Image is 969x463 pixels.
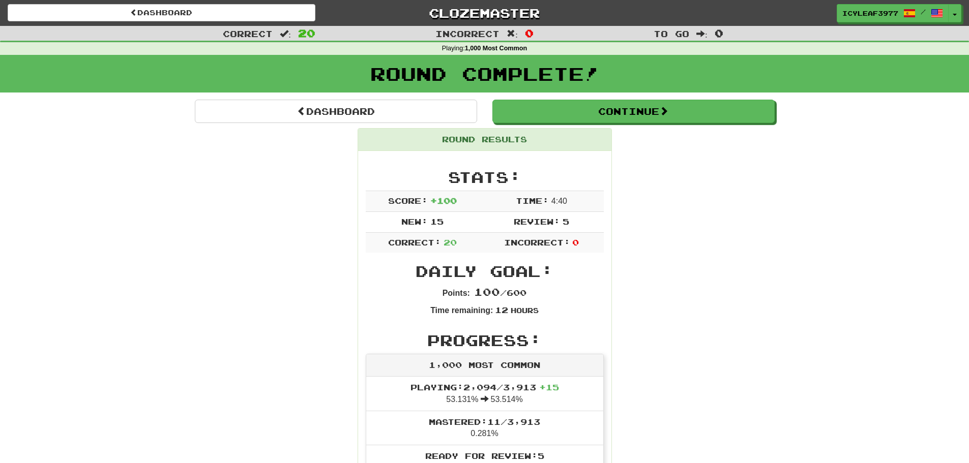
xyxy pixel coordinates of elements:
span: : [696,29,708,38]
span: 0 [715,27,723,39]
button: Continue [492,100,775,123]
span: / 600 [474,288,526,297]
span: 0 [572,237,579,247]
a: Clozemaster [331,4,638,22]
h2: Progress: [366,332,604,349]
span: 15 [430,217,444,226]
a: Dashboard [195,100,477,123]
span: Time: [516,196,549,205]
span: 12 [495,305,508,315]
span: + 15 [539,382,559,392]
li: 0.281% [366,411,603,446]
span: 100 [474,286,500,298]
span: Mastered: 11 / 3,913 [429,417,540,426]
span: IcyLeaf3977 [842,9,898,18]
strong: 1,000 Most Common [465,45,527,52]
span: Playing: 2,094 / 3,913 [410,382,559,392]
a: IcyLeaf3977 / [837,4,949,22]
span: Incorrect: [504,237,570,247]
span: New: [401,217,428,226]
strong: Points: [443,289,470,297]
span: / [921,8,926,15]
small: Hours [511,306,539,315]
span: To go [654,28,689,39]
h2: Daily Goal: [366,263,604,280]
strong: Time remaining: [430,306,493,315]
span: 20 [444,237,457,247]
span: 0 [525,27,534,39]
span: + 100 [430,196,457,205]
li: 53.131% 53.514% [366,377,603,411]
span: Correct [223,28,273,39]
span: Correct: [388,237,441,247]
span: Review: [514,217,560,226]
span: : [507,29,518,38]
span: Ready for Review: 5 [425,451,544,460]
div: Round Results [358,129,611,151]
span: : [280,29,291,38]
a: Dashboard [8,4,315,21]
h1: Round Complete! [4,64,965,84]
span: Incorrect [435,28,500,39]
div: 1,000 Most Common [366,354,603,377]
span: Score: [388,196,428,205]
h2: Stats: [366,169,604,186]
span: 5 [563,217,569,226]
span: 20 [298,27,315,39]
span: 4 : 40 [551,197,567,205]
